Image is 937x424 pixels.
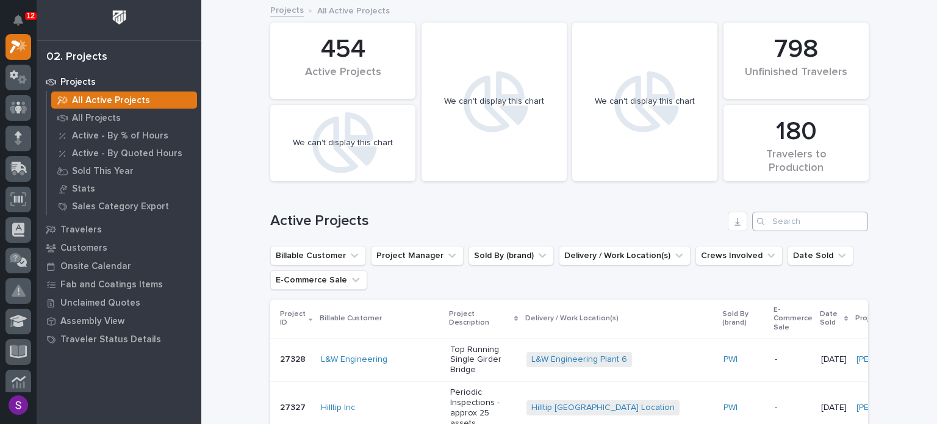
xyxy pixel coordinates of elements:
button: Project Manager [371,246,464,265]
div: Active Projects [291,66,395,92]
div: We can't display this chart [444,96,544,107]
p: - [775,354,811,365]
a: Travelers [37,220,201,239]
a: L&W Engineering [321,354,387,365]
button: Crews Involved [695,246,783,265]
a: Sales Category Export [47,198,201,215]
p: Date Sold [820,307,841,330]
div: We can't display this chart [595,96,695,107]
p: E-Commerce Sale [774,303,813,334]
p: Project Manager [855,312,913,325]
p: Active - By % of Hours [72,131,168,142]
p: 27327 [280,400,308,413]
p: All Active Projects [317,3,390,16]
p: All Active Projects [72,95,150,106]
a: Projects [37,73,201,91]
p: All Projects [72,113,121,124]
a: Unclaimed Quotes [37,293,201,312]
button: Delivery / Work Location(s) [559,246,691,265]
p: Project Description [449,307,511,330]
a: PWI [723,403,738,413]
p: Project ID [280,307,306,330]
button: users-avatar [5,392,31,418]
div: We can't display this chart [293,138,393,148]
a: Onsite Calendar [37,257,201,275]
h1: Active Projects [270,212,723,230]
a: Hilltip Inc [321,403,355,413]
a: Projects [270,2,304,16]
button: Notifications [5,7,31,33]
div: 180 [744,117,848,147]
a: Customers [37,239,201,257]
p: Assembly View [60,316,124,327]
div: Travelers to Production [744,148,848,174]
p: Sold This Year [72,166,134,177]
button: Sold By (brand) [468,246,554,265]
div: Unfinished Travelers [744,66,848,92]
p: [DATE] [821,354,847,365]
p: Billable Customer [320,312,382,325]
p: Stats [72,184,95,195]
a: Fab and Coatings Items [37,275,201,293]
a: Assembly View [37,312,201,330]
a: Stats [47,180,201,197]
p: Active - By Quoted Hours [72,148,182,159]
input: Search [752,212,868,231]
div: 02. Projects [46,51,107,64]
p: 12 [27,12,35,20]
p: Unclaimed Quotes [60,298,140,309]
a: PWI [723,354,738,365]
button: Billable Customer [270,246,366,265]
div: Notifications12 [15,15,31,34]
a: Hilltip [GEOGRAPHIC_DATA] Location [531,403,675,413]
p: Sales Category Export [72,201,169,212]
button: Date Sold [788,246,853,265]
a: [PERSON_NAME] [856,403,923,413]
p: - [775,403,811,413]
p: Sold By (brand) [722,307,766,330]
a: [PERSON_NAME] [856,354,923,365]
a: All Projects [47,109,201,126]
button: E-Commerce Sale [270,270,367,290]
p: Projects [60,77,96,88]
a: All Active Projects [47,92,201,109]
a: Active - By Quoted Hours [47,145,201,162]
p: Traveler Status Details [60,334,161,345]
p: Delivery / Work Location(s) [525,312,619,325]
p: [DATE] [821,403,847,413]
p: 27328 [280,352,308,365]
p: Travelers [60,225,102,235]
p: Fab and Coatings Items [60,279,163,290]
p: Top Running Single Girder Bridge [450,345,517,375]
p: Onsite Calendar [60,261,131,272]
a: Sold This Year [47,162,201,179]
a: Active - By % of Hours [47,127,201,144]
a: L&W Engineering Plant 6 [531,354,627,365]
a: Traveler Status Details [37,330,201,348]
img: Workspace Logo [108,6,131,29]
div: 798 [744,34,848,65]
div: 454 [291,34,395,65]
p: Customers [60,243,107,254]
